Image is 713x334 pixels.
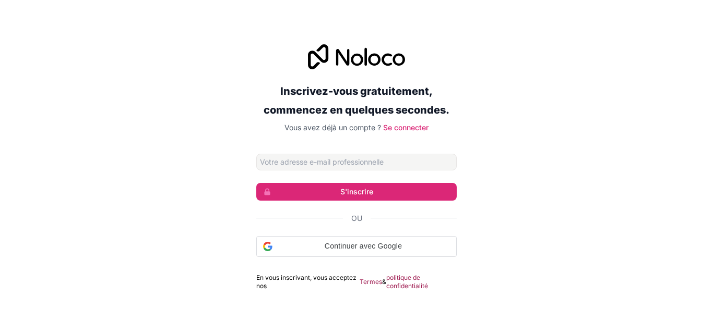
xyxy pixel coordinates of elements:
a: Se connecter [383,123,429,132]
a: Termes [360,278,382,286]
div: Continuer avec Google [256,236,457,257]
button: S'inscrire [256,183,457,201]
font: Ou [351,214,362,222]
input: Adresse email [256,154,457,170]
span: Continuer avec Google [277,241,450,252]
font: En vous inscrivant, vous acceptez nos [256,274,356,290]
font: & [382,278,386,286]
font: S'inscrire [340,187,373,196]
font: Inscrivez-vous gratuitement, commencez en quelques secondes. [264,85,449,116]
font: Vous avez déjà un compte ? [284,123,381,132]
a: politique de confidentialité [386,274,457,290]
font: politique de confidentialité [386,274,428,290]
